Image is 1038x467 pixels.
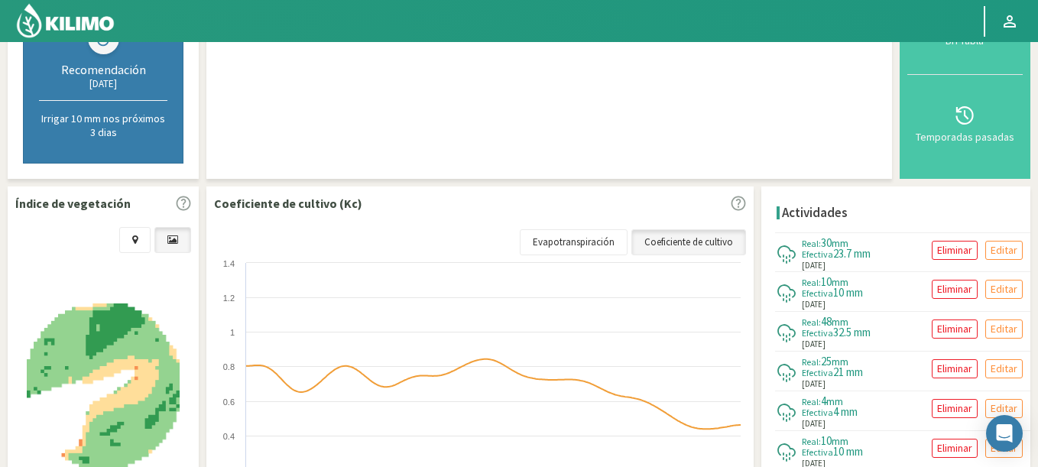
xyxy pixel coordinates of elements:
span: Efectiva [802,367,833,378]
span: Efectiva [802,446,833,458]
button: Eliminar [932,319,978,339]
p: Editar [991,360,1017,378]
span: 10 [821,274,832,289]
span: 32.5 mm [833,325,871,339]
span: 10 mm [833,285,863,300]
span: Real: [802,238,821,249]
p: Editar [991,242,1017,259]
p: Editar [991,281,1017,298]
div: [DATE] [39,77,167,90]
span: Efectiva [802,248,833,260]
span: [DATE] [802,259,826,272]
span: Real: [802,396,821,407]
text: 0.6 [223,397,235,407]
span: 23.7 mm [833,246,871,261]
span: 30 [821,235,832,250]
button: Eliminar [932,359,978,378]
span: Real: [802,316,821,328]
span: mm [832,315,848,329]
span: 21 mm [833,365,863,379]
p: Índice de vegetación [15,194,131,212]
span: Real: [802,277,821,288]
img: Kilimo [15,2,115,39]
div: Temporadas pasadas [912,131,1018,142]
span: [DATE] [802,378,826,391]
span: 10 [821,433,832,448]
p: Irrigar 10 mm nos próximos 3 dias [39,112,167,139]
button: Eliminar [932,399,978,418]
span: Efectiva [802,327,833,339]
p: Eliminar [937,360,972,378]
button: Eliminar [932,280,978,299]
img: 0d6ab55c-c52d-43d6-a7c8-1b8641bc4297_-_sentinel_-_2025-10-09.png [27,303,180,467]
span: mm [832,434,848,448]
span: [DATE] [802,338,826,351]
span: 10 mm [833,444,863,459]
button: Eliminar [932,241,978,260]
span: mm [826,394,843,408]
span: mm [832,275,848,289]
div: Open Intercom Messenger [986,415,1023,452]
span: Real: [802,436,821,447]
p: Eliminar [937,320,972,338]
button: Editar [985,241,1023,260]
p: Coeficiente de cultivo (Kc) [214,194,362,212]
h4: Actividades [782,206,848,220]
text: 1 [230,328,235,337]
span: 25 [821,354,832,368]
text: 1.2 [223,293,235,303]
p: Editar [991,320,1017,338]
span: [DATE] [802,298,826,311]
button: Eliminar [932,439,978,458]
span: [DATE] [802,417,826,430]
button: Editar [985,359,1023,378]
span: Real: [802,356,821,368]
p: Eliminar [937,242,972,259]
span: Efectiva [802,407,833,418]
div: BH Tabla [912,35,1018,46]
span: 48 [821,314,832,329]
span: 4 [821,394,826,408]
div: Recomendación [39,62,167,77]
button: Editar [985,399,1023,418]
text: 1.4 [223,259,235,268]
span: mm [832,236,848,250]
button: Editar [985,280,1023,299]
text: 0.4 [223,432,235,441]
p: Eliminar [937,439,972,457]
span: 4 mm [833,404,858,419]
a: Evapotranspiración [520,229,628,255]
a: Coeficiente de cultivo [631,229,746,255]
span: mm [832,355,848,368]
span: Efectiva [802,287,833,299]
p: Editar [991,400,1017,417]
button: Editar [985,319,1023,339]
text: 0.8 [223,362,235,371]
button: Temporadas pasadas [907,75,1023,171]
p: Eliminar [937,400,972,417]
p: Eliminar [937,281,972,298]
button: Editar [985,439,1023,458]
